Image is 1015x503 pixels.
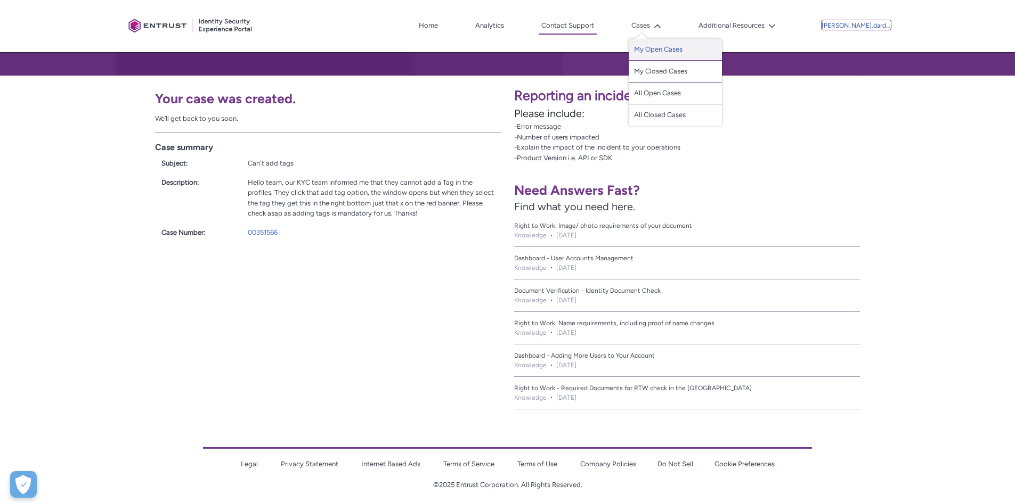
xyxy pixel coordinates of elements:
[629,83,722,104] a: All Open Cases
[514,182,860,199] h1: Need Answers Fast?
[629,39,722,61] a: My Open Cases
[514,295,547,305] li: Knowledge
[203,480,812,490] p: ©2025 Entrust Corporation. All Rights Reserved.
[248,228,278,236] a: 00351566
[281,460,338,468] a: Privacy Statement
[517,460,557,468] a: Terms of Use
[556,328,576,337] lightning-formatted-date-time: [DATE]
[161,158,235,169] div: Subject:
[821,20,891,30] button: User Profile dimitrios.dardoumas 1
[966,454,1015,503] iframe: Qualified Messenger
[514,263,547,273] li: Knowledge
[629,18,664,34] button: Cases
[514,360,547,370] li: Knowledge
[556,393,576,402] lightning-formatted-date-time: [DATE]
[580,460,636,468] a: Company Policies
[473,18,507,34] a: Analytics, opens in new tab
[556,295,576,305] lightning-formatted-date-time: [DATE]
[514,200,635,213] span: Find what you need here.
[556,263,576,273] lightning-formatted-date-time: [DATE]
[714,460,775,468] a: Cookie Preferences
[161,227,235,238] div: Case Number:
[514,221,860,230] a: Right to Work: Image/ photo requirements of your document
[443,460,494,468] a: Terms of Service
[629,61,722,83] a: My Closed Cases
[657,460,693,468] a: Do Not Sell
[155,113,501,124] div: We’ll get back to you soon.
[514,121,1009,163] p: -Error message -Number of users impacted -Explain the impact of the incident to your operations -...
[514,318,860,328] a: Right to Work: Name requirements, including proof of name changes
[155,141,501,154] h2: Case summary
[10,471,37,498] div: Cookie Preferences
[556,360,576,370] lightning-formatted-date-time: [DATE]
[514,230,547,240] li: Knowledge
[696,18,778,34] button: Additional Resources
[822,22,891,30] p: [PERSON_NAME].dardoumas 1
[556,230,576,240] lightning-formatted-date-time: [DATE]
[539,18,597,35] a: Contact Support
[514,286,860,295] a: Document Verification - Identity Document Check
[361,460,420,468] a: Internet Based Ads
[161,177,235,188] div: Description:
[514,328,547,337] li: Knowledge
[514,253,860,263] a: Dashboard - User Accounts Management
[241,460,258,468] a: Legal
[514,351,860,360] a: Dashboard - Adding More Users to Your Account
[629,104,722,126] a: All Closed Cases
[514,105,1009,121] p: Please include:
[416,18,441,34] a: Home
[10,471,37,498] button: Open Preferences
[155,90,501,107] h1: Your case was created.
[514,383,860,393] a: Right to Work - Required Documents for RTW check in the [GEOGRAPHIC_DATA]
[248,177,494,219] div: Hello team, our KYC team informed me that they cannot add a Tag in the profiles. They click that ...
[248,158,494,169] div: Can't add tags
[514,393,547,402] li: Knowledge
[514,86,1009,106] p: Reporting an incident?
